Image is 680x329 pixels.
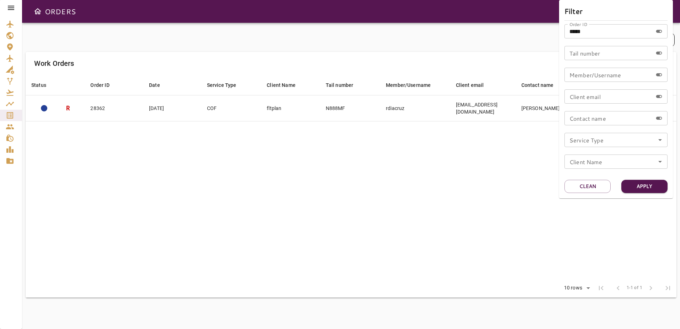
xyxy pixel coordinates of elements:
button: Clean [564,180,611,193]
button: Apply [621,180,668,193]
button: Open [655,157,665,167]
h6: Filter [564,5,668,17]
label: Order ID [569,21,587,27]
button: Open [655,135,665,145]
